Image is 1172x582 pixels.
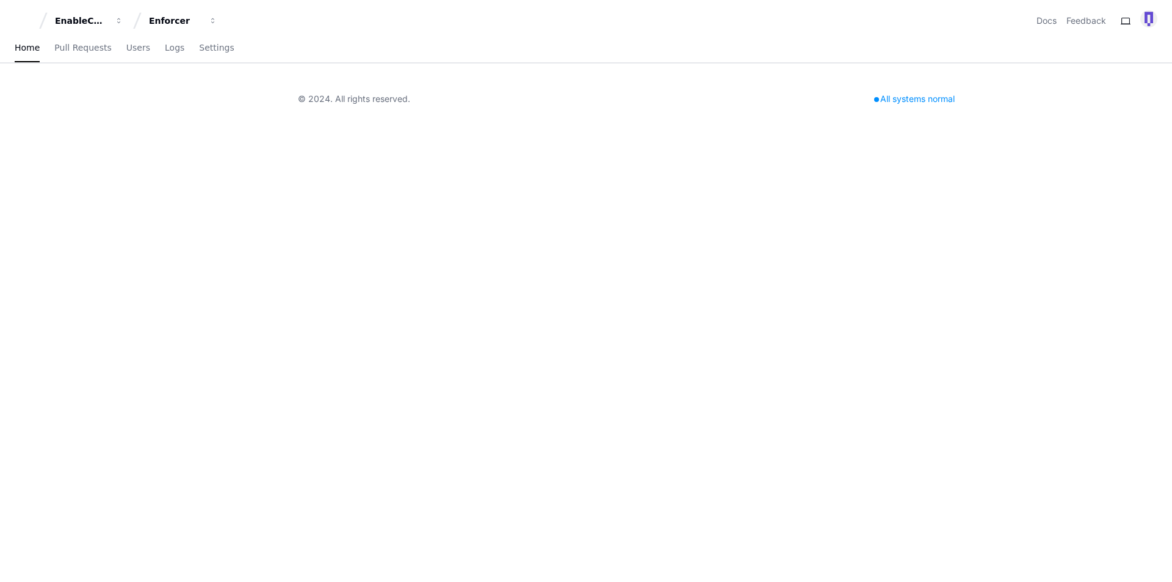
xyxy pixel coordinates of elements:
span: Pull Requests [54,44,111,51]
a: Settings [199,34,234,62]
a: Docs [1036,15,1057,27]
span: Logs [165,44,184,51]
div: EnableComp [55,15,107,27]
a: Users [126,34,150,62]
div: All systems normal [867,90,962,107]
div: © 2024. All rights reserved. [298,93,410,105]
button: Enforcer [144,10,222,32]
span: Settings [199,44,234,51]
div: Enforcer [149,15,201,27]
a: Pull Requests [54,34,111,62]
a: Logs [165,34,184,62]
a: Home [15,34,40,62]
span: Home [15,44,40,51]
button: Feedback [1066,15,1106,27]
span: Users [126,44,150,51]
img: 120491586 [1140,10,1157,27]
button: EnableComp [50,10,128,32]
